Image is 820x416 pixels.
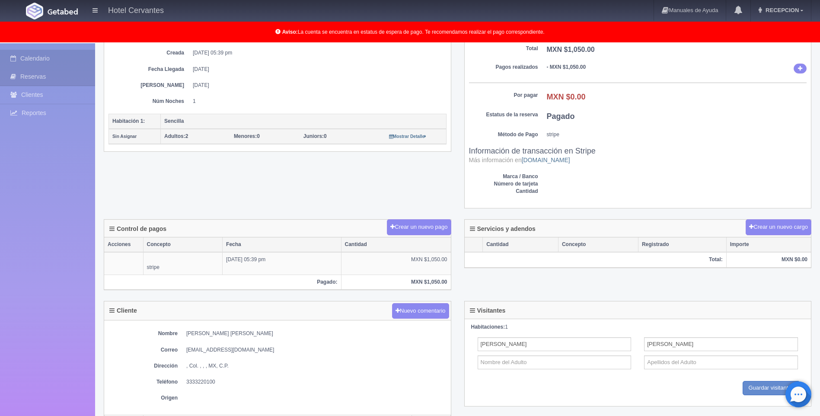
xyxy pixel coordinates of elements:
[115,98,184,105] dt: Núm Noches
[104,237,143,252] th: Acciones
[164,133,185,139] strong: Adultos:
[223,237,341,252] th: Fecha
[470,226,536,232] h4: Servicios y adendos
[387,219,451,235] button: Crear un nuevo pago
[193,49,440,57] dd: [DATE] 05:39 pm
[746,219,811,235] button: Crear un nuevo cargo
[108,362,178,370] dt: Dirección
[726,252,811,267] th: MXN $0.00
[108,330,178,337] dt: Nombre
[389,133,427,139] a: Mostrar Detalle
[161,114,447,129] th: Sencilla
[48,8,78,15] img: Getabed
[143,252,223,275] td: stripe
[115,82,184,89] dt: [PERSON_NAME]
[143,237,223,252] th: Concepto
[108,378,178,386] dt: Teléfono
[234,133,257,139] strong: Menores:
[115,66,184,73] dt: Fecha Llegada
[469,147,807,164] h3: Información de transacción en Stripe
[469,157,570,163] small: Más información en
[115,49,184,57] dt: Creada
[389,134,427,139] small: Mostrar Detalle
[483,237,558,252] th: Cantidad
[547,64,586,70] b: - MXN $1,050.00
[186,362,447,370] dd: , Col. , , , MX, C.P.
[303,133,324,139] strong: Juniors:
[341,275,451,289] th: MXN $1,050.00
[193,82,440,89] dd: [DATE]
[109,307,137,314] h4: Cliente
[186,330,447,337] dd: [PERSON_NAME] [PERSON_NAME]
[469,64,538,71] dt: Pagos realizados
[726,237,811,252] th: Importe
[638,237,726,252] th: Registrado
[186,346,447,354] dd: [EMAIL_ADDRESS][DOMAIN_NAME]
[234,133,260,139] span: 0
[644,337,798,351] input: Apellidos del Adulto
[108,346,178,354] dt: Correo
[469,180,538,188] dt: Número de tarjeta
[469,92,538,99] dt: Por pagar
[469,45,538,52] dt: Total
[186,378,447,386] dd: 3333220100
[108,4,164,15] h4: Hotel Cervantes
[547,131,807,138] dd: stripe
[104,275,341,289] th: Pagado:
[547,112,575,121] b: Pagado
[465,252,727,267] th: Total:
[469,111,538,118] dt: Estatus de la reserva
[112,118,145,124] b: Habitación 1:
[109,226,166,232] h4: Control de pagos
[282,29,298,35] b: Aviso:
[164,133,188,139] span: 2
[341,252,451,275] td: MXN $1,050.00
[743,381,801,395] input: Guardar visitantes
[547,93,586,101] b: MXN $0.00
[478,337,632,351] input: Nombre del Adulto
[193,66,440,73] dd: [DATE]
[644,355,798,369] input: Apellidos del Adulto
[763,7,799,13] span: RECEPCION
[112,134,137,139] small: Sin Asignar
[303,133,327,139] span: 0
[469,131,538,138] dt: Método de Pago
[469,188,538,195] dt: Cantidad
[470,307,506,314] h4: Visitantes
[223,252,341,275] td: [DATE] 05:39 pm
[469,173,538,180] dt: Marca / Banco
[547,46,595,53] b: MXN $1,050.00
[471,324,505,330] strong: Habitaciones:
[26,3,43,19] img: Getabed
[392,303,449,319] button: Nuevo comentario
[478,355,632,369] input: Nombre del Adulto
[108,394,178,402] dt: Origen
[558,237,638,252] th: Concepto
[193,98,440,105] dd: 1
[471,323,805,331] div: 1
[341,237,451,252] th: Cantidad
[522,157,570,163] a: [DOMAIN_NAME]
